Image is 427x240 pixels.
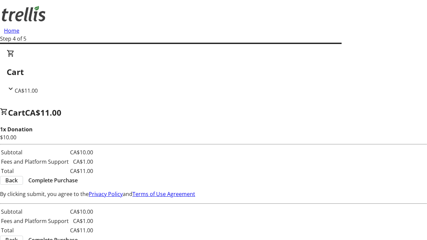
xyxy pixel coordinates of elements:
td: CA$10.00 [70,148,93,157]
span: CA$11.00 [25,107,61,118]
span: Cart [8,107,25,118]
td: Fees and Platform Support [1,157,69,166]
a: Privacy Policy [89,190,123,198]
td: CA$11.00 [70,167,93,175]
div: CartCA$11.00 [7,49,420,95]
td: Fees and Platform Support [1,217,69,225]
span: Complete Purchase [28,176,78,184]
td: Total [1,167,69,175]
button: Complete Purchase [23,176,83,184]
td: CA$1.00 [70,217,93,225]
td: Subtotal [1,207,69,216]
span: CA$11.00 [15,87,38,94]
a: Terms of Use Agreement [132,190,195,198]
h2: Cart [7,66,420,78]
td: Total [1,226,69,235]
td: CA$11.00 [70,226,93,235]
td: CA$1.00 [70,157,93,166]
td: CA$10.00 [70,207,93,216]
td: Subtotal [1,148,69,157]
span: Back [5,176,18,184]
